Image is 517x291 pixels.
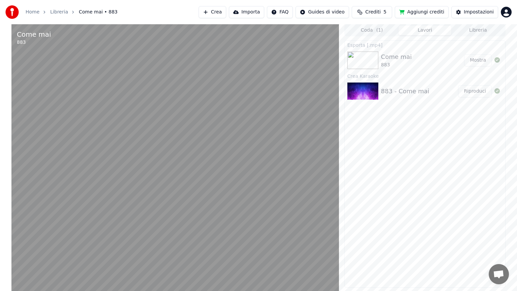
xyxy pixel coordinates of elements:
[199,6,226,18] button: Crea
[26,9,117,15] nav: breadcrumb
[451,6,498,18] button: Impostazioni
[395,6,449,18] button: Aggiungi crediti
[489,264,509,284] a: Aprire la chat
[345,72,505,80] div: Crea Karaoke
[296,6,349,18] button: Guides di video
[267,6,293,18] button: FAQ
[229,6,264,18] button: Importa
[79,9,117,15] span: Come mai • 883
[399,26,452,35] button: Lavori
[381,52,412,62] div: Come mai
[381,87,429,96] div: 883 - Come mai
[458,85,492,97] button: Riproduci
[5,5,19,19] img: youka
[17,39,51,46] div: 883
[381,62,412,68] div: 883
[345,26,399,35] button: Coda
[50,9,68,15] a: Libreria
[365,9,381,15] span: Crediti
[17,30,51,39] div: Come mai
[464,54,492,66] button: Mostra
[383,9,386,15] span: 5
[376,27,383,34] span: ( 1 )
[451,26,505,35] button: Libreria
[345,41,505,49] div: Esporta [.mp4]
[26,9,39,15] a: Home
[464,9,494,15] div: Impostazioni
[352,6,392,18] button: Crediti5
